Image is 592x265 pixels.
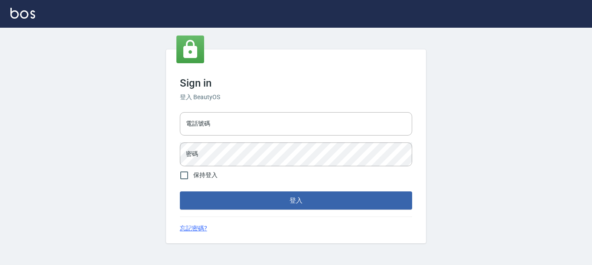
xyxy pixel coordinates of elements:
[180,93,412,102] h6: 登入 BeautyOS
[180,77,412,89] h3: Sign in
[10,8,35,19] img: Logo
[180,224,207,233] a: 忘記密碼?
[193,171,218,180] span: 保持登入
[180,191,412,210] button: 登入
